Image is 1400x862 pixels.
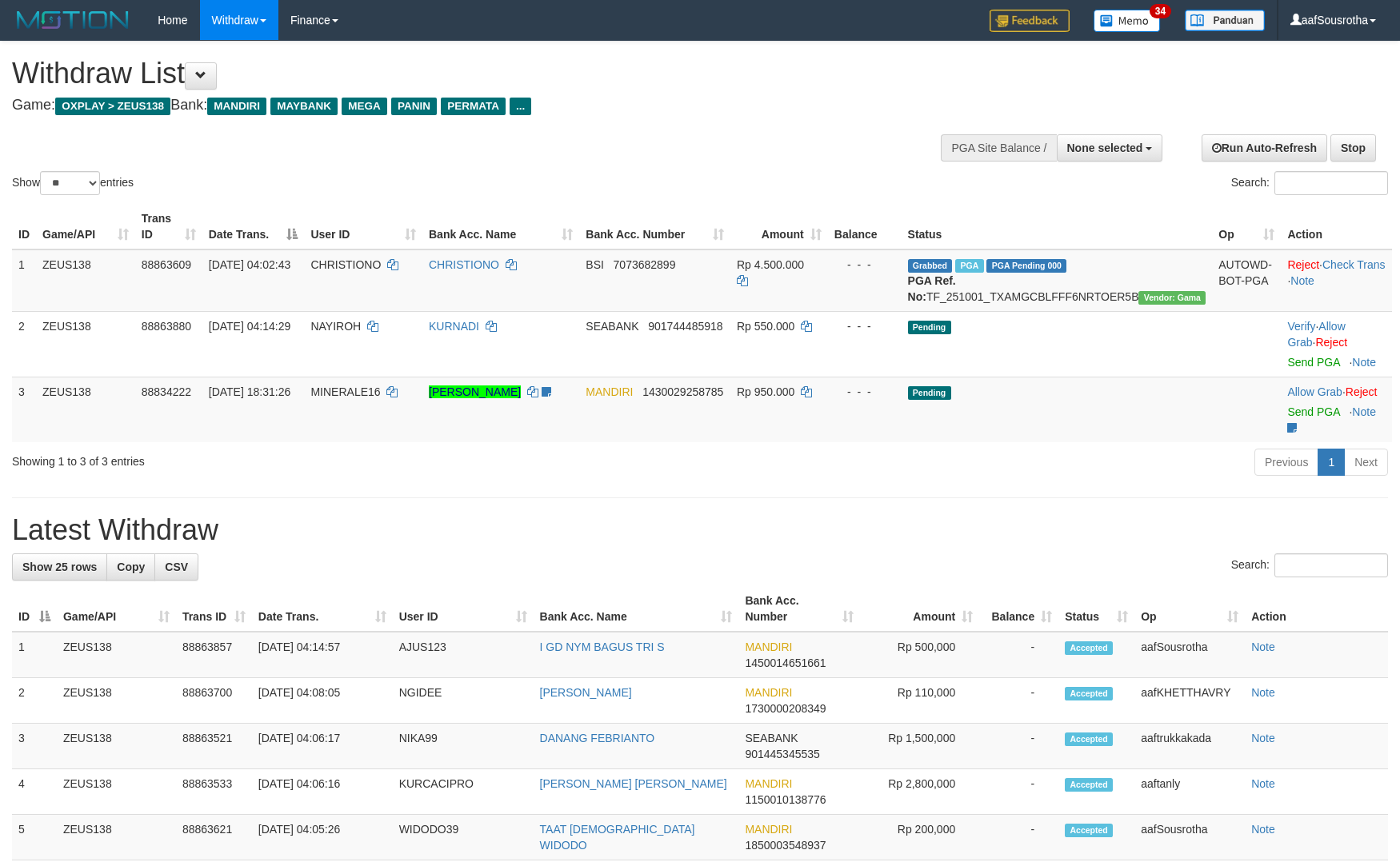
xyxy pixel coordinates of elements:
span: ... [510,98,531,115]
td: 88863700 [176,678,252,724]
a: [PERSON_NAME] [540,686,632,699]
td: - [979,815,1058,860]
td: ZEUS138 [57,769,176,815]
th: Bank Acc. Number: activate to sort column ascending [579,204,730,249]
div: - - - [834,384,895,400]
td: ZEUS138 [57,632,176,678]
span: Rp 950.000 [737,385,794,398]
span: Copy 1450014651661 to clipboard [745,656,826,669]
a: Send PGA [1287,405,1339,418]
td: KURCACIPRO [393,769,534,815]
a: Reject [1315,336,1347,349]
td: AJUS123 [393,632,534,678]
a: I GD NYM BAGUS TRI S [540,641,665,653]
td: Rp 2,800,000 [860,769,979,815]
td: aafKHETTHAVRY [1134,678,1245,724]
td: AUTOWD-BOT-PGA [1212,249,1281,312]
span: None selected [1067,142,1143,154]
td: WIDODO39 [393,815,534,860]
span: PERMATA [441,98,506,115]
td: · · [1281,249,1392,312]
a: Note [1251,777,1275,790]
a: Stop [1330,134,1376,162]
td: 5 [12,815,57,860]
span: MANDIRI [745,686,792,699]
img: Button%20Memo.svg [1094,10,1161,32]
span: MANDIRI [207,98,266,115]
td: 88863533 [176,769,252,815]
span: Copy 1850003548937 to clipboard [745,839,826,852]
span: Rp 550.000 [737,320,794,333]
th: Bank Acc. Name: activate to sort column ascending [422,204,579,249]
th: Action [1245,586,1388,632]
button: None selected [1057,134,1163,162]
span: Accepted [1065,687,1113,700]
th: User ID: activate to sort column ascending [304,204,422,249]
span: Marked by aafsreyleap [955,259,983,273]
span: 88863609 [142,258,191,271]
span: [DATE] 04:02:43 [209,258,290,271]
td: Rp 200,000 [860,815,979,860]
span: Copy 901744485918 to clipboard [648,320,722,333]
span: SEABANK [745,732,798,744]
span: 88834222 [142,385,191,398]
span: Pending [908,321,951,334]
th: ID: activate to sort column descending [12,586,57,632]
td: NIKA99 [393,724,534,769]
label: Search: [1231,171,1388,195]
a: Next [1344,449,1388,476]
a: CSV [154,553,198,581]
td: 3 [12,724,57,769]
span: Rp 4.500.000 [737,258,804,271]
th: Date Trans.: activate to sort column ascending [252,586,393,632]
span: MEGA [342,98,387,115]
span: Copy 1730000208349 to clipboard [745,702,826,715]
a: Note [1251,823,1275,836]
td: [DATE] 04:14:57 [252,632,393,678]
span: SEABANK [586,320,638,333]
td: 1 [12,249,36,312]
a: Check Trans [1322,258,1386,271]
th: Game/API: activate to sort column ascending [57,586,176,632]
td: · [1281,377,1392,442]
td: ZEUS138 [36,377,135,442]
a: DANANG FEBRIANTO [540,732,655,744]
th: User ID: activate to sort column ascending [393,586,534,632]
span: CHRISTIONO [310,258,381,271]
td: Rp 1,500,000 [860,724,979,769]
span: [DATE] 18:31:26 [209,385,290,398]
span: MAYBANK [270,98,338,115]
td: ZEUS138 [57,724,176,769]
a: Note [1251,686,1275,699]
a: Show 25 rows [12,553,107,581]
td: TF_251001_TXAMGCBLFFF6NRTOER5B [902,249,1213,312]
span: Grabbed [908,259,953,273]
td: 4 [12,769,57,815]
span: 34 [1150,4,1171,18]
span: Vendor URL: https://trx31.1velocity.biz [1138,291,1206,305]
span: MANDIRI [586,385,633,398]
a: Previous [1254,449,1318,476]
td: 3 [12,377,36,442]
img: Feedback.jpg [990,10,1070,32]
td: ZEUS138 [57,815,176,860]
label: Search: [1231,553,1388,577]
td: 88863621 [176,815,252,860]
th: Amount: activate to sort column ascending [860,586,979,632]
td: · · [1281,311,1392,377]
a: Reject [1287,258,1319,271]
span: BSI [586,258,604,271]
span: MANDIRI [745,777,792,790]
th: Amount: activate to sort column ascending [730,204,828,249]
a: Verify [1287,320,1315,333]
td: NGIDEE [393,678,534,724]
a: Note [1251,732,1275,744]
span: MANDIRI [745,823,792,836]
th: Op: activate to sort column ascending [1212,204,1281,249]
th: Date Trans.: activate to sort column descending [202,204,305,249]
span: · [1287,385,1345,398]
b: PGA Ref. No: [908,274,956,303]
td: [DATE] 04:05:26 [252,815,393,860]
span: OXPLAY > ZEUS138 [55,98,170,115]
img: panduan.png [1185,10,1265,31]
